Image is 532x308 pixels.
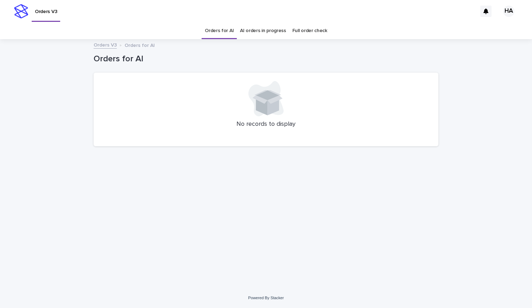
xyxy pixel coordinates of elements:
a: Full order check [292,23,327,39]
a: AI orders in progress [240,23,286,39]
h1: Orders for AI [94,54,438,64]
a: Powered By Stacker [248,296,284,300]
a: Orders V3 [94,41,117,49]
div: HA [503,6,514,17]
img: stacker-logo-s-only.png [14,4,28,18]
p: Orders for AI [125,41,155,49]
p: No records to display [102,121,430,128]
a: Orders for AI [205,23,234,39]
